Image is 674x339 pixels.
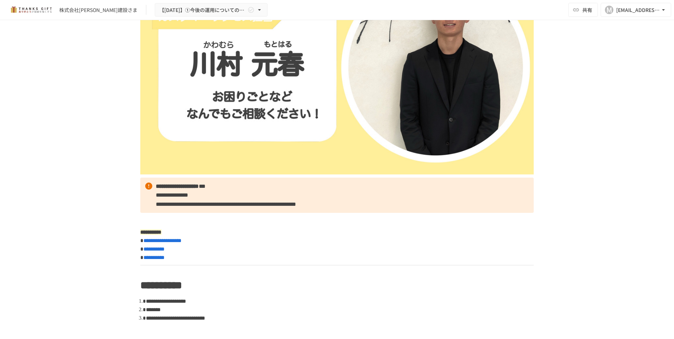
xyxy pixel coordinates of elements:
[59,6,137,14] div: 株式会社[PERSON_NAME]建設さま
[568,3,598,17] button: 共有
[616,6,660,14] div: [EMAIL_ADDRESS][DOMAIN_NAME]
[605,6,613,14] div: M
[159,6,246,14] span: 【[DATE]】①今後の運用についてのご案内/THANKS GIFTキックオフMTG
[582,6,592,14] span: 共有
[601,3,671,17] button: M[EMAIL_ADDRESS][DOMAIN_NAME]
[155,3,268,17] button: 【[DATE]】①今後の運用についてのご案内/THANKS GIFTキックオフMTG
[8,4,54,16] img: mMP1OxWUAhQbsRWCurg7vIHe5HqDpP7qZo7fRoNLXQh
